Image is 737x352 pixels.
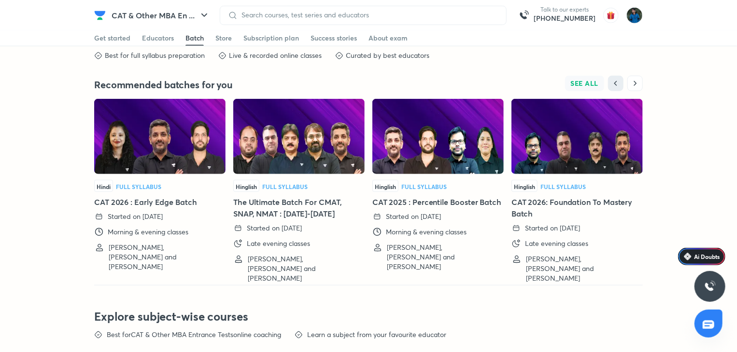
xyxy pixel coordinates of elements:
span: Hindi [97,183,111,190]
a: [PHONE_NUMBER] [534,14,595,23]
img: ttu [704,281,716,292]
p: Best for full syllabus preparation [105,51,205,60]
p: Live & recorded online classes [229,51,322,60]
a: Subscription plan [243,30,299,46]
img: Thumbnail [372,99,504,174]
p: [PERSON_NAME], [PERSON_NAME] and [PERSON_NAME] [387,243,496,271]
span: Hinglish [514,183,535,190]
a: Store [215,30,232,46]
h5: The Ultimate Batch For CMAT, SNAP, NMAT : [DATE]-[DATE] [233,196,365,219]
a: Get started [94,30,130,46]
img: avatar [603,8,619,23]
h3: Explore subject-wise courses [94,309,643,324]
p: Started on [DATE] [386,212,441,221]
a: Batch [185,30,204,46]
p: [PERSON_NAME], [PERSON_NAME] and [PERSON_NAME] [526,254,635,283]
div: Subscription plan [243,33,299,43]
a: Ai Doubts [678,248,725,265]
img: Company Logo [94,10,106,21]
div: Educators [142,33,174,43]
span: Full Syllabus [401,183,447,190]
a: About exam [368,30,408,46]
div: Get started [94,33,130,43]
p: Morning & evening classes [386,227,467,237]
p: Late evening classes [525,239,588,248]
h5: CAT 2026: Foundation To Mastery Batch [511,196,643,219]
p: Started on [DATE] [525,223,580,233]
p: Curated by best educators [346,51,429,60]
p: Late evening classes [247,239,310,248]
h4: Recommended batches for you [94,79,368,91]
p: Best for CAT & Other MBA Entrance Tests online coaching [107,330,281,339]
span: Hinglish [375,183,396,190]
input: Search courses, test series and educators [238,11,498,19]
a: Success stories [311,30,357,46]
p: Started on [DATE] [108,212,163,221]
span: Hinglish [236,183,257,190]
span: Full Syllabus [262,183,308,190]
p: Talk to our experts [534,6,595,14]
span: SEE ALL [571,80,599,87]
div: Store [215,33,232,43]
span: Full Syllabus [116,183,161,190]
button: SEE ALL [565,76,605,91]
span: Ai Doubts [694,253,720,260]
div: Success stories [311,33,357,43]
button: CAT & Other MBA En ... [106,6,216,25]
img: Thumbnail [511,99,643,174]
img: Thumbnail [94,99,226,174]
img: Thumbnail [233,99,365,174]
span: Full Syllabus [540,183,586,190]
p: Learn a subject from your favourite educator [307,330,446,339]
p: Morning & evening classes [108,227,188,237]
h5: CAT 2025 : Percentile Booster Batch [372,196,504,208]
img: call-us [514,6,534,25]
div: About exam [368,33,408,43]
h5: CAT 2026 : Early Edge Batch [94,196,226,208]
a: Educators [142,30,174,46]
p: [PERSON_NAME], [PERSON_NAME] and [PERSON_NAME] [248,254,357,283]
img: Bablu Yadav [626,7,643,24]
div: Batch [185,33,204,43]
p: Started on [DATE] [247,223,302,233]
img: Icon [684,253,692,260]
p: [PERSON_NAME], [PERSON_NAME] and [PERSON_NAME] [109,243,218,271]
